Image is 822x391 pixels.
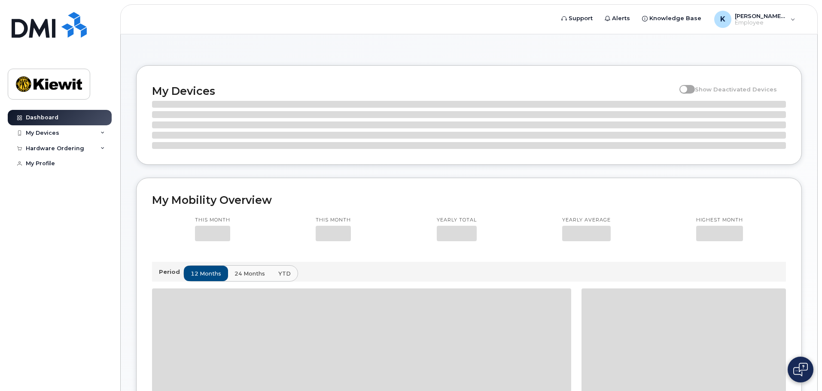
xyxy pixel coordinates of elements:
p: This month [316,217,351,224]
span: Show Deactivated Devices [695,86,777,93]
input: Show Deactivated Devices [679,81,686,88]
span: YTD [278,270,291,278]
p: Period [159,268,183,276]
h2: My Mobility Overview [152,194,786,206]
p: Yearly average [562,217,611,224]
p: Highest month [696,217,743,224]
span: 24 months [234,270,265,278]
h2: My Devices [152,85,675,97]
p: This month [195,217,230,224]
p: Yearly total [437,217,477,224]
img: Open chat [793,363,808,376]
